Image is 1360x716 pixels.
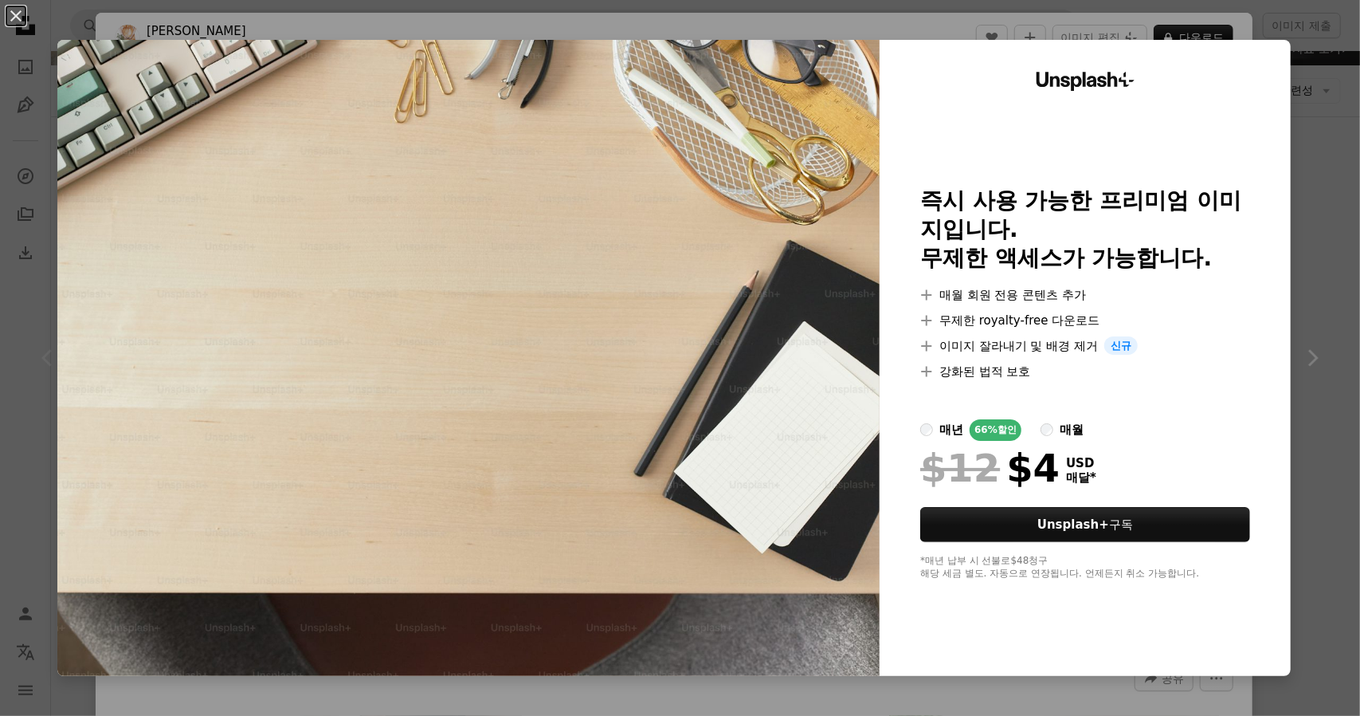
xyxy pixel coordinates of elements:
[920,447,1000,489] span: $12
[1060,420,1084,439] div: 매월
[1066,456,1096,470] span: USD
[920,311,1250,330] li: 무제한 royalty-free 다운로드
[920,507,1250,542] button: Unsplash+구독
[920,362,1250,381] li: 강화된 법적 보호
[920,336,1250,356] li: 이미지 잘라내기 및 배경 제거
[920,423,933,436] input: 매년66%할인
[920,447,1060,489] div: $4
[1037,517,1109,532] strong: Unsplash+
[1041,423,1053,436] input: 매월
[1104,336,1138,356] span: 신규
[920,555,1250,580] div: *매년 납부 시 선불로 $48 청구 해당 세금 별도. 자동으로 연장됩니다. 언제든지 취소 가능합니다.
[920,187,1250,273] h2: 즉시 사용 가능한 프리미엄 이미지입니다. 무제한 액세스가 가능합니다.
[970,419,1021,441] div: 66% 할인
[920,285,1250,305] li: 매월 회원 전용 콘텐츠 추가
[939,420,963,439] div: 매년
